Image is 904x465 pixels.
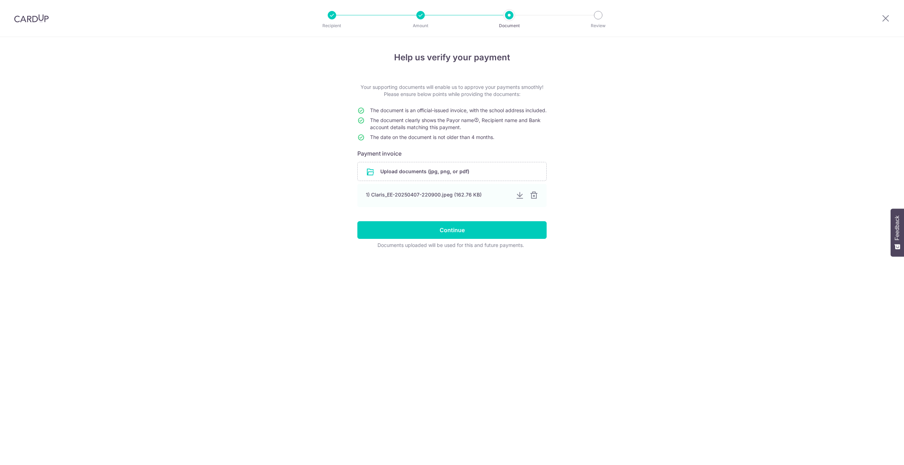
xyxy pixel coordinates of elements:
[357,149,547,158] h6: Payment invoice
[370,134,494,140] span: The date on the document is not older than 4 months.
[891,209,904,256] button: Feedback - Show survey
[366,191,510,198] div: 1) Claris_EE-20250407-220900.jpeg (162.76 KB)
[894,216,900,240] span: Feedback
[370,117,541,130] span: The document clearly shows the Payor name , Recipient name and Bank account details matching this...
[357,242,544,249] div: Documents uploaded will be used for this and future payments.
[370,107,547,113] span: The document is an official-issued invoice, with the school address included.
[572,22,624,29] p: Review
[306,22,358,29] p: Recipient
[357,162,547,181] div: Upload documents (jpg, png, or pdf)
[483,22,535,29] p: Document
[14,14,49,23] img: CardUp
[357,51,547,64] h4: Help us verify your payment
[394,22,447,29] p: Amount
[357,84,547,98] p: Your supporting documents will enable us to approve your payments smoothly! Please ensure below p...
[357,221,547,239] input: Continue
